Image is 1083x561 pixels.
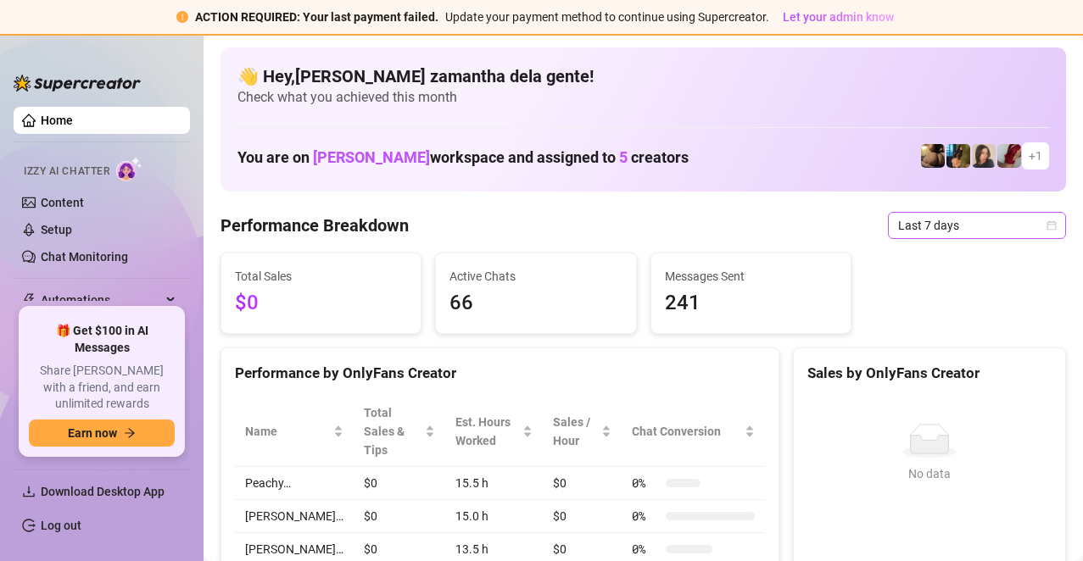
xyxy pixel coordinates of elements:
span: Sales / Hour [553,413,598,450]
span: 241 [665,287,837,319]
td: Peachy… [235,467,354,500]
div: No data [814,464,1045,483]
img: Nina [972,144,996,168]
span: Automations [41,286,161,314]
h1: You are on workspace and assigned to creators [237,148,689,167]
span: Download Desktop App [41,485,165,498]
span: 0 % [632,540,659,558]
td: $0 [354,467,445,500]
a: Content [41,196,84,209]
td: $0 [543,500,622,533]
span: Name [245,422,330,441]
strong: ACTION REQUIRED: Your last payment failed. [195,10,438,24]
th: Name [235,397,354,467]
img: Esme [997,144,1021,168]
span: 🎁 Get $100 in AI Messages [29,323,175,356]
th: Chat Conversion [622,397,765,467]
span: thunderbolt [22,293,36,307]
img: Peachy [921,144,945,168]
img: AI Chatter [116,157,142,181]
div: Performance by OnlyFans Creator [235,362,765,385]
button: Let your admin know [776,7,901,27]
span: arrow-right [124,427,136,439]
td: 15.0 h [445,500,543,533]
span: Check what you achieved this month [237,88,1049,107]
h4: 👋 Hey, [PERSON_NAME] zamantha dela gente ! [237,64,1049,88]
th: Total Sales & Tips [354,397,445,467]
span: $0 [235,287,407,319]
a: Home [41,114,73,127]
h4: Performance Breakdown [221,214,409,237]
img: logo-BBDzfeDw.svg [14,75,141,92]
a: Log out [41,519,81,532]
span: Chat Conversion [632,422,741,441]
span: exclamation-circle [176,11,188,23]
span: Last 7 days [898,213,1056,238]
td: 15.5 h [445,467,543,500]
span: Messages Sent [665,267,837,286]
a: Setup [41,223,72,236]
span: 5 [619,148,628,166]
div: Sales by OnlyFans Creator [807,362,1052,385]
td: $0 [543,467,622,500]
span: Share [PERSON_NAME] with a friend, and earn unlimited rewards [29,363,175,413]
a: Chat Monitoring [41,250,128,264]
span: download [22,485,36,498]
span: Let your admin know [783,10,894,24]
td: [PERSON_NAME]… [235,500,354,533]
div: Est. Hours Worked [455,413,519,450]
span: Izzy AI Chatter [24,164,109,180]
span: 0 % [632,474,659,492]
button: Earn nowarrow-right [29,419,175,447]
span: + 1 [1029,147,1042,165]
span: Earn now [68,426,117,440]
span: Total Sales & Tips [364,403,421,459]
span: 0 % [632,507,659,525]
span: Total Sales [235,267,407,286]
td: $0 [354,500,445,533]
span: Active Chats [449,267,622,286]
span: 66 [449,287,622,319]
th: Sales / Hour [543,397,622,467]
span: [PERSON_NAME] [313,148,430,166]
img: Milly [946,144,970,168]
span: Update your payment method to continue using Supercreator. [445,10,769,24]
span: calendar [1047,220,1057,231]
